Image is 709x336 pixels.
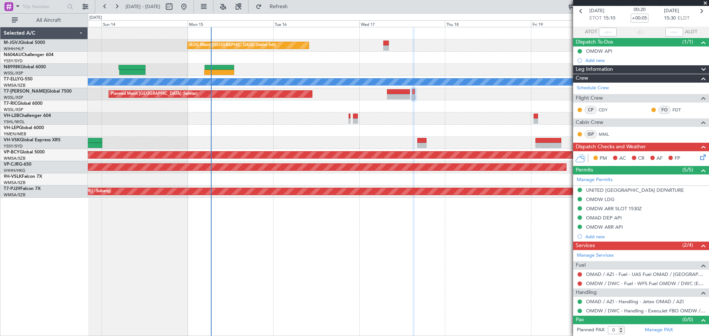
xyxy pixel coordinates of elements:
[586,224,623,230] div: OMDW ARR API
[577,176,613,184] a: Manage Permits
[4,174,42,179] a: 9H-VSLKFalcon 7X
[576,316,584,324] span: Pax
[4,162,19,167] span: VP-CJR
[4,126,44,130] a: VH-LEPGlobal 6000
[576,74,588,83] span: Crew
[586,271,705,277] a: OMAD / AZI - Fuel - UAS Fuel OMAD / [GEOGRAPHIC_DATA] (EJ [GEOGRAPHIC_DATA] Only)
[682,241,693,249] span: (2/4)
[4,114,51,118] a: VH-L2BChallenger 604
[585,28,597,36] span: ATOT
[4,143,23,149] a: YSSY/SYD
[658,106,671,114] div: FO
[586,205,642,212] div: OMDW ARR SLOT 1530Z
[577,326,604,334] label: Planned PAX
[4,70,23,76] a: WSSL/XSP
[4,126,19,130] span: VH-LEP
[599,131,615,138] a: MML
[586,48,612,54] div: OMDW API
[577,84,609,92] a: Schedule Crew
[531,20,617,27] div: Fri 19
[4,83,25,88] a: WMSA/SZB
[603,15,615,22] span: 15:10
[263,4,294,9] span: Refresh
[576,118,603,127] span: Cabin Crew
[638,155,644,162] span: CR
[89,15,102,21] div: [DATE]
[188,20,273,27] div: Mon 15
[19,18,78,23] span: All Aircraft
[586,215,622,221] div: OMAD DEP API
[576,261,586,270] span: Fuel
[585,130,597,138] div: ISP
[600,155,607,162] span: PM
[586,298,684,305] a: OMAD / AZI - Handling - Jetex OMAD / AZI
[589,15,602,22] span: ETOT
[4,156,25,161] a: WMSA/SZB
[576,94,603,103] span: Flight Crew
[4,131,26,137] a: YMEN/MEB
[102,20,187,27] div: Sun 14
[576,242,595,250] span: Services
[657,155,662,162] span: AF
[4,53,54,57] a: N604AUChallenger 604
[23,1,65,12] input: Trip Number
[445,20,531,27] div: Thu 18
[586,187,684,193] div: UNITED [GEOGRAPHIC_DATA] DEPARTURE
[4,138,20,142] span: VH-VSK
[4,138,61,142] a: VH-VSKGlobal Express XRS
[4,89,47,94] span: T7-[PERSON_NAME]
[619,155,626,162] span: AC
[4,58,23,64] a: YSSY/SYD
[634,6,645,14] span: 00:20
[4,89,72,94] a: T7-[PERSON_NAME]Global 7500
[585,57,705,63] div: Add new
[586,308,705,314] a: OMDW / DWC - Handling - ExecuJet FBO OMDW / DWC
[273,20,359,27] div: Tue 16
[682,316,693,323] span: (0/0)
[664,7,679,15] span: [DATE]
[4,101,42,106] a: T7-RICGlobal 6000
[252,1,297,13] button: Refresh
[4,174,22,179] span: 9H-VSLK
[359,20,445,27] div: Wed 17
[4,119,25,125] a: YSHL/WOL
[678,15,689,22] span: ELDT
[4,101,17,106] span: T7-RIC
[4,65,46,69] a: N8998KGlobal 6000
[4,187,20,191] span: T7-PJ29
[599,107,615,113] a: CDY
[586,196,614,202] div: OMDW LDG
[4,46,24,52] a: WIHH/HLP
[4,41,20,45] span: M-JGVJ
[4,162,31,167] a: VP-CJRG-650
[4,150,45,155] a: VP-BCYGlobal 5000
[576,38,613,46] span: Dispatch To-Dos
[576,166,593,174] span: Permits
[685,28,697,36] span: ALDT
[585,106,597,114] div: CP
[4,65,21,69] span: N8998K
[126,3,160,10] span: [DATE] - [DATE]
[189,40,276,51] div: AOG Maint [GEOGRAPHIC_DATA] (Halim Intl)
[4,107,23,112] a: WSSL/XSP
[4,77,32,82] a: T7-ELLYG-550
[675,155,680,162] span: FP
[4,150,20,155] span: VP-BCY
[8,14,80,26] button: All Aircraft
[4,95,23,100] a: WSSL/XSP
[589,7,604,15] span: [DATE]
[682,166,693,174] span: (5/5)
[576,65,613,74] span: Leg Information
[4,180,25,186] a: WMSA/SZB
[664,15,676,22] span: 15:30
[599,28,617,37] input: --:--
[4,41,45,45] a: M-JGVJGlobal 5000
[682,38,693,46] span: (1/1)
[672,107,689,113] a: FDT
[4,114,19,118] span: VH-L2B
[4,192,25,198] a: WMSA/SZB
[585,233,705,240] div: Add new
[4,77,20,82] span: T7-ELLY
[577,252,614,259] a: Manage Services
[586,280,705,287] a: OMDW / DWC - Fuel - WFS Fuel OMDW / DWC (EJ Asia Only)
